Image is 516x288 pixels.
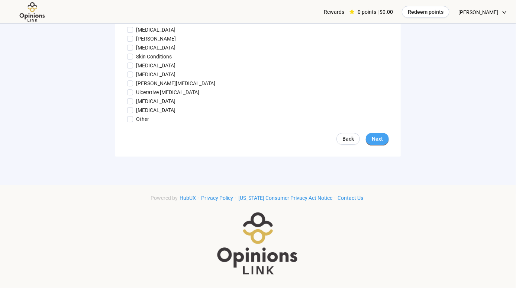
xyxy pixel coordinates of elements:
[402,6,449,18] button: Redeem points
[178,195,198,201] a: HubUX
[200,195,235,201] a: Privacy Policy
[136,52,172,61] p: Skin Conditions
[349,9,355,15] span: star
[408,8,444,16] span: Redeem points
[136,35,176,43] p: [PERSON_NAME]
[151,194,365,202] div: · · ·
[136,26,175,34] p: [MEDICAL_DATA]
[458,0,498,24] span: [PERSON_NAME]
[372,135,383,143] span: Next
[336,133,360,145] a: Back
[336,195,365,201] a: Contact Us
[237,195,335,201] a: [US_STATE] Consumer Privacy Act Notice
[136,97,175,105] p: [MEDICAL_DATA]
[136,88,199,96] p: Ulcerative [MEDICAL_DATA]
[151,195,178,201] span: Powered by
[502,10,507,15] span: down
[136,106,175,114] p: [MEDICAL_DATA]
[342,135,354,143] span: Back
[136,79,215,87] p: [PERSON_NAME][MEDICAL_DATA]
[366,133,389,145] button: Next
[136,61,175,70] p: [MEDICAL_DATA]
[136,115,149,123] p: Other
[136,44,175,52] p: [MEDICAL_DATA]
[136,70,175,79] p: [MEDICAL_DATA]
